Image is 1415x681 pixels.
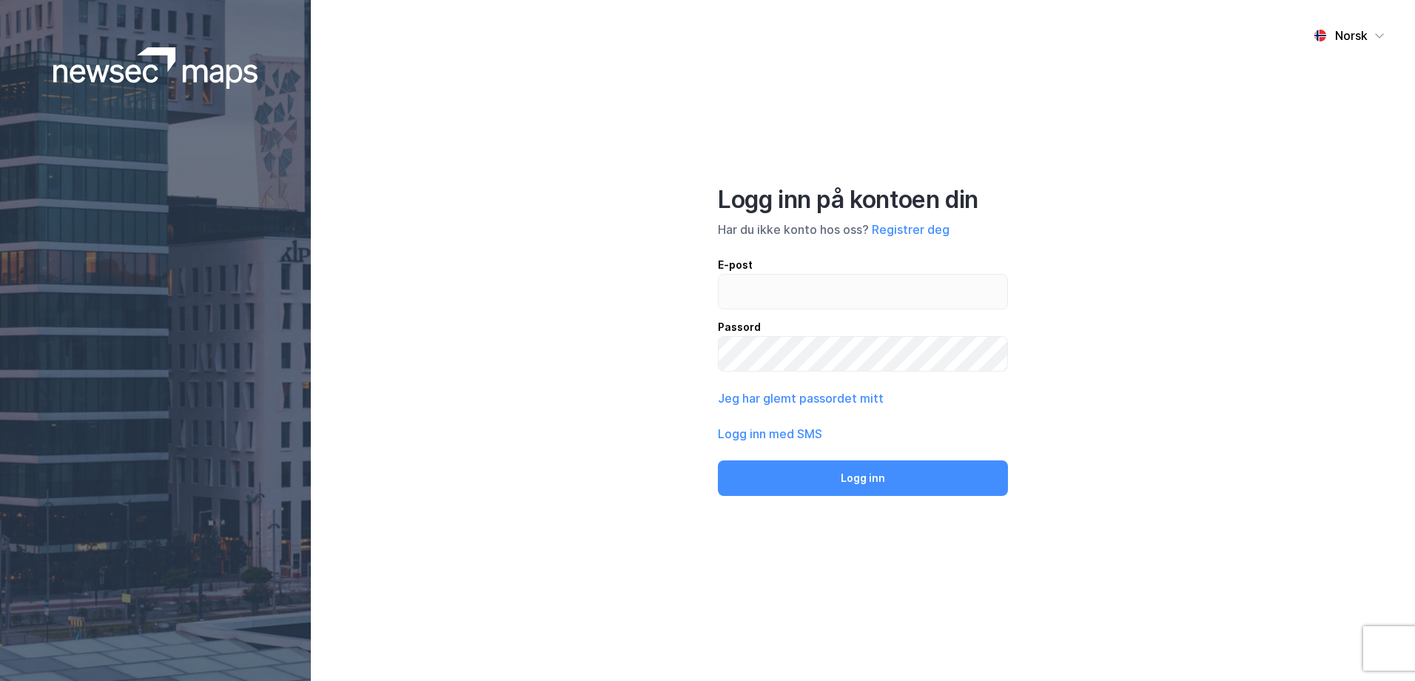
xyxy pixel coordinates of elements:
button: Logg inn [718,460,1008,496]
img: logoWhite.bf58a803f64e89776f2b079ca2356427.svg [53,47,258,89]
button: Jeg har glemt passordet mitt [718,389,884,407]
button: Registrer deg [872,221,950,238]
div: Har du ikke konto hos oss? [718,221,1008,238]
div: Passord [718,318,1008,336]
iframe: Chat Widget [1341,610,1415,681]
div: Norsk [1335,27,1368,44]
button: Logg inn med SMS [718,425,822,443]
div: E-post [718,256,1008,274]
div: Logg inn på kontoen din [718,185,1008,215]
